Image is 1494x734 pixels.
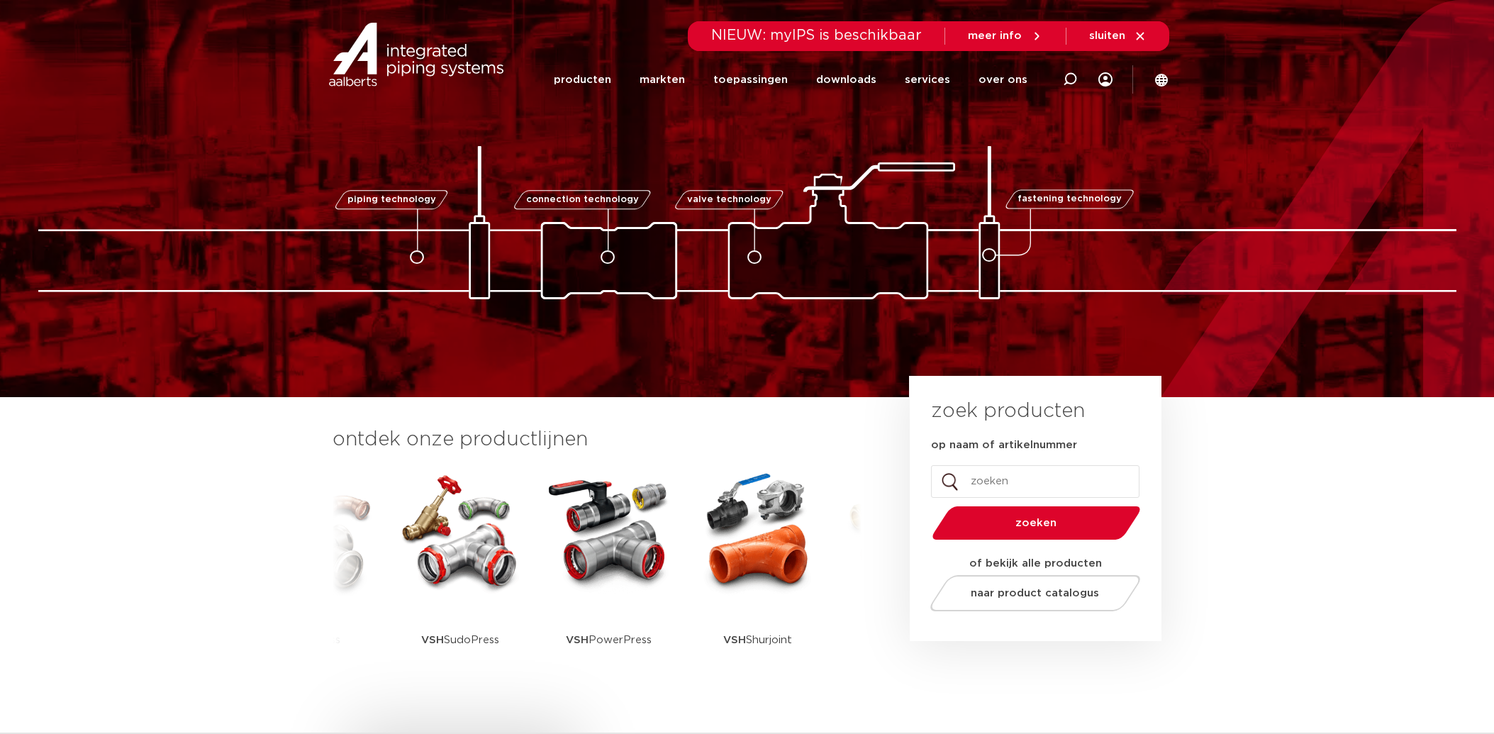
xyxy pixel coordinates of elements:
[566,596,652,684] p: PowerPress
[968,30,1022,41] span: meer info
[1089,30,1125,41] span: sluiten
[971,588,1099,599] span: naar product catalogus
[969,558,1102,569] strong: of bekijk alle producten
[723,635,746,645] strong: VSH
[347,195,436,204] span: piping technology
[816,51,876,109] a: downloads
[525,195,638,204] span: connection technology
[931,397,1085,426] h3: zoek producten
[694,468,822,684] a: VSHShurjoint
[333,426,862,454] h3: ontdek onze productlijnen
[931,438,1077,452] label: op naam of artikelnummer
[1098,51,1113,109] div: my IPS
[905,51,950,109] a: services
[969,518,1104,528] span: zoeken
[926,575,1144,611] a: naar product catalogus
[968,30,1043,43] a: meer info
[545,468,673,684] a: VSHPowerPress
[554,51,611,109] a: producten
[640,51,685,109] a: markten
[554,51,1027,109] nav: Menu
[1089,30,1147,43] a: sluiten
[396,468,524,684] a: VSHSudoPress
[687,195,771,204] span: valve technology
[421,635,444,645] strong: VSH
[1018,195,1122,204] span: fastening technology
[931,465,1139,498] input: zoeken
[566,635,589,645] strong: VSH
[713,51,788,109] a: toepassingen
[711,28,922,43] span: NIEUW: myIPS is beschikbaar
[723,596,792,684] p: Shurjoint
[421,596,499,684] p: SudoPress
[926,505,1146,541] button: zoeken
[979,51,1027,109] a: over ons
